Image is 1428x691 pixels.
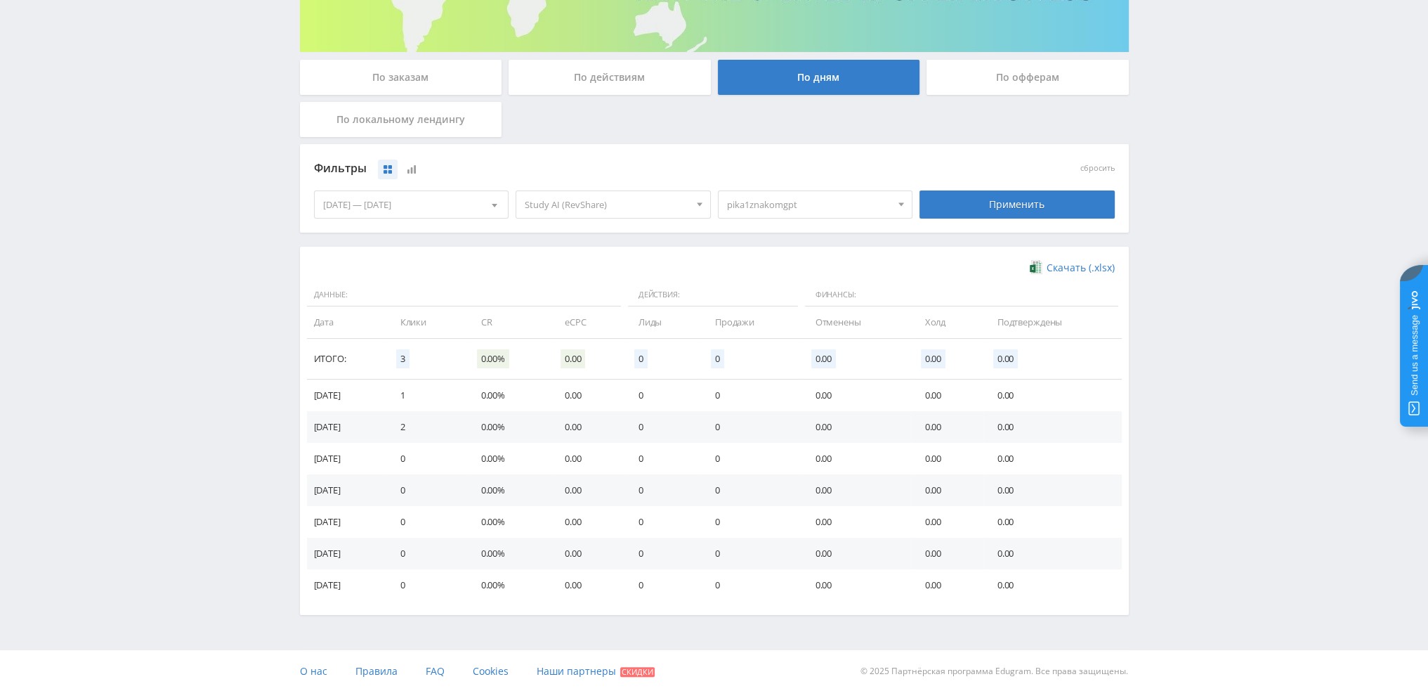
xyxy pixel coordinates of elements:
[386,569,467,601] td: 0
[307,538,386,569] td: [DATE]
[701,380,801,411] td: 0
[307,283,621,307] span: Данные:
[624,506,701,538] td: 0
[701,411,801,443] td: 0
[307,306,386,338] td: Дата
[628,283,798,307] span: Действия:
[300,664,327,678] span: О нас
[701,306,801,338] td: Продажи
[307,411,386,443] td: [DATE]
[551,474,624,506] td: 0.00
[624,380,701,411] td: 0
[307,474,386,506] td: [DATE]
[307,339,386,380] td: Итого:
[801,538,911,569] td: 0.00
[634,349,648,368] span: 0
[386,538,467,569] td: 0
[911,411,983,443] td: 0.00
[355,664,398,678] span: Правила
[551,538,624,569] td: 0.00
[805,283,1118,307] span: Финансы:
[983,411,1122,443] td: 0.00
[467,506,551,538] td: 0.00%
[718,60,920,95] div: По дням
[396,349,410,368] span: 3
[993,349,1018,368] span: 0.00
[386,506,467,538] td: 0
[386,443,467,474] td: 0
[983,306,1122,338] td: Подтверждены
[473,664,509,678] span: Cookies
[300,60,502,95] div: По заказам
[1080,164,1115,173] button: сбросить
[811,349,836,368] span: 0.00
[1047,262,1115,273] span: Скачать (.xlsx)
[1030,261,1114,275] a: Скачать (.xlsx)
[551,380,624,411] td: 0.00
[911,569,983,601] td: 0.00
[801,443,911,474] td: 0.00
[307,380,386,411] td: [DATE]
[911,306,983,338] td: Холд
[624,538,701,569] td: 0
[701,538,801,569] td: 0
[386,474,467,506] td: 0
[701,474,801,506] td: 0
[801,474,911,506] td: 0.00
[551,306,624,338] td: eCPC
[727,191,891,218] span: pika1znakomgpt
[919,190,1115,219] div: Применить
[701,506,801,538] td: 0
[911,443,983,474] td: 0.00
[307,569,386,601] td: [DATE]
[926,60,1129,95] div: По офферам
[801,380,911,411] td: 0.00
[711,349,724,368] span: 0
[983,569,1122,601] td: 0.00
[1030,260,1042,274] img: xlsx
[624,443,701,474] td: 0
[386,411,467,443] td: 2
[983,506,1122,538] td: 0.00
[537,664,616,678] span: Наши партнеры
[314,158,913,179] div: Фильтры
[911,380,983,411] td: 0.00
[467,474,551,506] td: 0.00%
[620,667,655,677] span: Скидки
[624,474,701,506] td: 0
[983,474,1122,506] td: 0.00
[801,506,911,538] td: 0.00
[426,664,445,678] span: FAQ
[911,538,983,569] td: 0.00
[467,443,551,474] td: 0.00%
[801,569,911,601] td: 0.00
[983,443,1122,474] td: 0.00
[551,411,624,443] td: 0.00
[624,411,701,443] td: 0
[525,191,689,218] span: Study AI (RevShare)
[701,569,801,601] td: 0
[624,569,701,601] td: 0
[983,538,1122,569] td: 0.00
[307,506,386,538] td: [DATE]
[911,506,983,538] td: 0.00
[551,506,624,538] td: 0.00
[624,306,701,338] td: Лиды
[307,443,386,474] td: [DATE]
[551,569,624,601] td: 0.00
[561,349,585,368] span: 0.00
[467,569,551,601] td: 0.00%
[801,411,911,443] td: 0.00
[477,349,509,368] span: 0.00%
[551,443,624,474] td: 0.00
[701,443,801,474] td: 0
[315,191,509,218] div: [DATE] — [DATE]
[911,474,983,506] td: 0.00
[509,60,711,95] div: По действиям
[983,380,1122,411] td: 0.00
[386,380,467,411] td: 1
[467,306,551,338] td: CR
[467,538,551,569] td: 0.00%
[386,306,467,338] td: Клики
[801,306,911,338] td: Отменены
